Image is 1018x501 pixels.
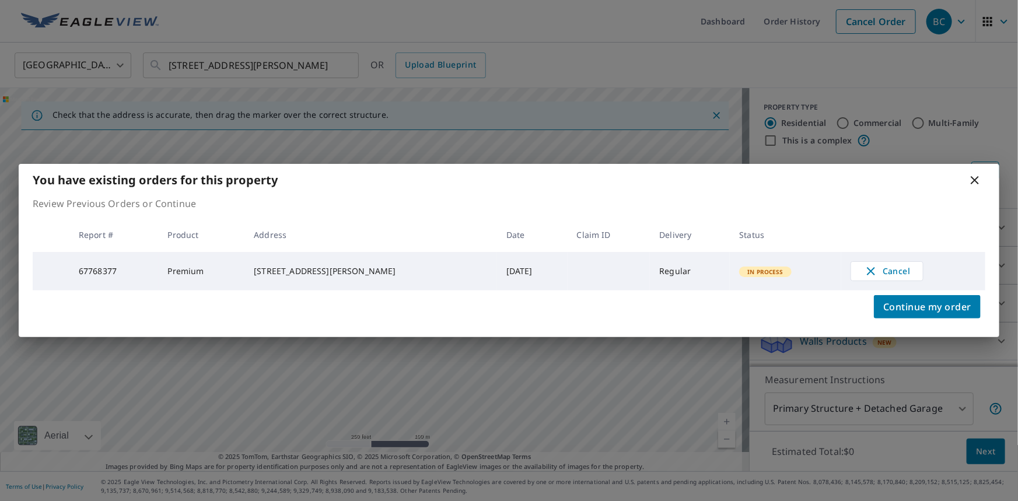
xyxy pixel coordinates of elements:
th: Report # [69,218,159,252]
td: 67768377 [69,252,159,290]
th: Address [244,218,497,252]
button: Cancel [851,261,923,281]
span: Continue my order [883,299,971,315]
b: You have existing orders for this property [33,172,278,188]
th: Product [159,218,245,252]
th: Status [730,218,841,252]
div: [STREET_ADDRESS][PERSON_NAME] [254,265,488,277]
button: Continue my order [874,295,981,318]
td: Premium [159,252,245,290]
span: Cancel [863,264,911,278]
td: Regular [650,252,730,290]
th: Date [497,218,568,252]
th: Delivery [650,218,730,252]
span: In Process [740,268,790,276]
p: Review Previous Orders or Continue [33,197,985,211]
th: Claim ID [568,218,650,252]
td: [DATE] [497,252,568,290]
